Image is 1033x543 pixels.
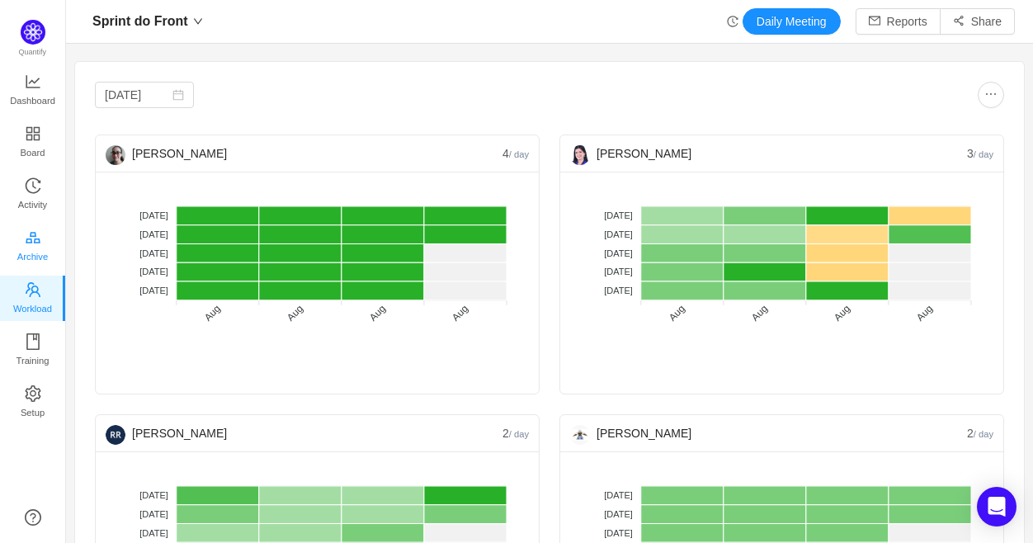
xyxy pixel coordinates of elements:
div: [PERSON_NAME] [106,135,502,172]
tspan: [DATE] [139,286,168,295]
i: icon: history [25,177,41,194]
tspan: Aug [832,303,852,323]
tspan: Aug [285,303,305,323]
tspan: [DATE] [139,267,168,276]
span: Dashboard [10,84,55,117]
span: Activity [18,188,47,221]
tspan: [DATE] [604,490,633,500]
div: [PERSON_NAME] [570,415,967,451]
tspan: [DATE] [604,509,633,519]
tspan: [DATE] [139,229,168,239]
a: Dashboard [25,74,41,107]
tspan: Aug [914,303,935,323]
i: icon: line-chart [25,73,41,90]
tspan: Aug [367,303,388,323]
tspan: [DATE] [604,229,633,239]
i: icon: down [193,17,203,26]
img: Quantify [21,20,45,45]
div: [PERSON_NAME] [570,135,967,172]
span: Quantify [19,48,47,56]
tspan: Aug [667,303,687,323]
button: icon: ellipsis [978,82,1004,108]
a: Board [25,126,41,159]
img: 24 [570,425,590,445]
small: / day [509,149,529,159]
span: 4 [502,147,529,160]
a: Archive [25,230,41,263]
i: icon: appstore [25,125,41,142]
small: / day [974,429,993,439]
div: Open Intercom Messenger [977,487,1016,526]
tspan: Aug [749,303,770,323]
button: icon: mailReports [856,8,941,35]
tspan: [DATE] [139,210,168,220]
tspan: [DATE] [139,509,168,519]
img: 797e1d0db1a66c57cf9e8ee333a98665 [106,425,125,445]
a: Setup [25,386,41,419]
span: Training [16,344,49,377]
tspan: Aug [450,303,470,323]
span: Setup [21,396,45,429]
tspan: Aug [202,303,223,323]
tspan: [DATE] [604,248,633,258]
small: / day [509,429,529,439]
i: icon: setting [25,385,41,402]
tspan: [DATE] [139,528,168,538]
span: Board [21,136,45,169]
input: Select date [95,82,194,108]
a: icon: question-circle [25,509,41,526]
a: Activity [25,178,41,211]
tspan: [DATE] [604,267,633,276]
span: Workload [13,292,52,325]
tspan: [DATE] [139,490,168,500]
a: Workload [25,282,41,315]
tspan: [DATE] [604,286,633,295]
div: [PERSON_NAME] [106,415,502,451]
img: 24 [106,145,125,165]
i: icon: history [727,16,738,27]
i: icon: gold [25,229,41,246]
span: Sprint do Front [92,8,188,35]
i: icon: team [25,281,41,298]
i: icon: book [25,333,41,350]
span: 2 [967,427,993,440]
span: 3 [967,147,993,160]
button: Daily Meeting [743,8,841,35]
span: 2 [502,427,529,440]
tspan: [DATE] [604,210,633,220]
a: Training [25,334,41,367]
tspan: [DATE] [604,528,633,538]
span: Archive [17,240,48,273]
i: icon: calendar [172,89,184,101]
tspan: [DATE] [139,248,168,258]
small: / day [974,149,993,159]
img: 24 [570,145,590,165]
button: icon: share-altShare [940,8,1015,35]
